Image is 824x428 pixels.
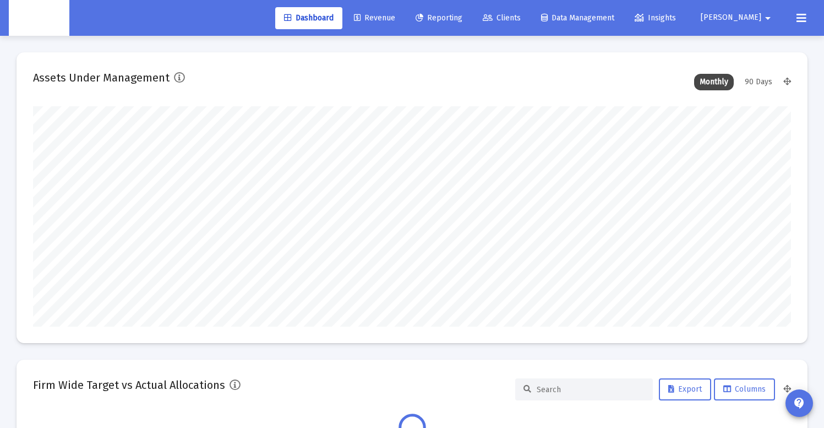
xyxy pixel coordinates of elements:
[714,378,775,400] button: Columns
[284,13,334,23] span: Dashboard
[723,384,766,394] span: Columns
[537,385,645,394] input: Search
[659,378,711,400] button: Export
[474,7,530,29] a: Clients
[345,7,404,29] a: Revenue
[793,397,806,410] mat-icon: contact_support
[407,7,471,29] a: Reporting
[626,7,685,29] a: Insights
[687,7,788,29] button: [PERSON_NAME]
[275,7,342,29] a: Dashboard
[416,13,462,23] span: Reporting
[33,376,225,394] h2: Firm Wide Target vs Actual Allocations
[354,13,395,23] span: Revenue
[541,13,614,23] span: Data Management
[701,13,761,23] span: [PERSON_NAME]
[532,7,623,29] a: Data Management
[635,13,676,23] span: Insights
[483,13,521,23] span: Clients
[739,74,778,90] div: 90 Days
[761,7,774,29] mat-icon: arrow_drop_down
[17,7,61,29] img: Dashboard
[668,384,702,394] span: Export
[694,74,734,90] div: Monthly
[33,69,170,86] h2: Assets Under Management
